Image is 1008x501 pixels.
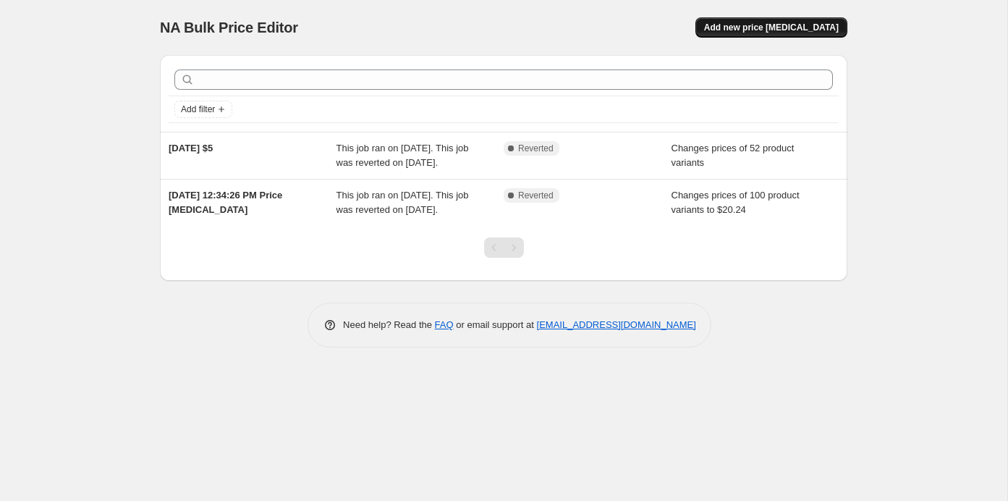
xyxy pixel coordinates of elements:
[343,319,435,330] span: Need help? Read the
[181,104,215,115] span: Add filter
[518,143,554,154] span: Reverted
[537,319,696,330] a: [EMAIL_ADDRESS][DOMAIN_NAME]
[336,190,469,215] span: This job ran on [DATE]. This job was reverted on [DATE].
[484,237,524,258] nav: Pagination
[672,143,795,168] span: Changes prices of 52 product variants
[160,20,298,35] span: NA Bulk Price Editor
[169,143,213,153] span: [DATE] $5
[435,319,454,330] a: FAQ
[518,190,554,201] span: Reverted
[695,17,847,38] button: Add new price [MEDICAL_DATA]
[672,190,800,215] span: Changes prices of 100 product variants to $20.24
[704,22,839,33] span: Add new price [MEDICAL_DATA]
[174,101,232,118] button: Add filter
[169,190,282,215] span: [DATE] 12:34:26 PM Price [MEDICAL_DATA]
[454,319,537,330] span: or email support at
[336,143,469,168] span: This job ran on [DATE]. This job was reverted on [DATE].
